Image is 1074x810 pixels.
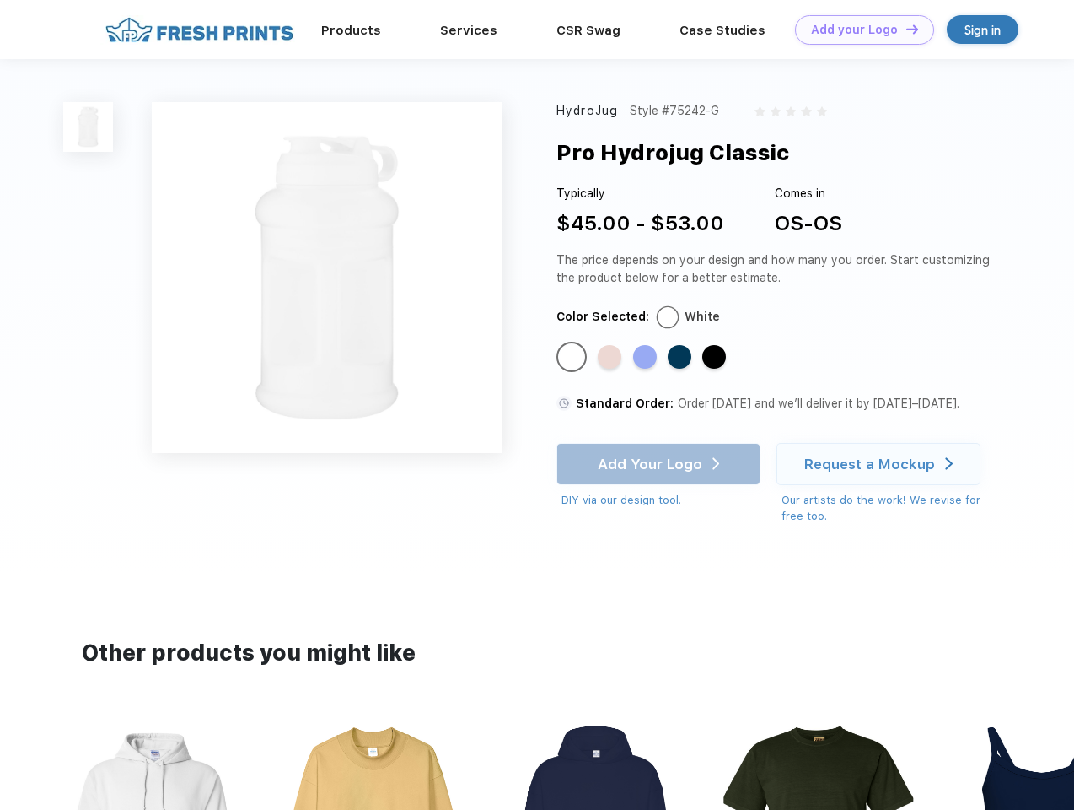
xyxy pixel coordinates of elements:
div: Add your Logo [811,23,898,37]
div: Sign in [964,20,1001,40]
div: Comes in [775,185,842,202]
div: OS-OS [775,208,842,239]
a: Sign in [947,15,1018,44]
div: HydroJug [556,102,618,120]
img: gray_star.svg [801,106,811,116]
div: Request a Mockup [804,456,935,472]
img: gray_star.svg [754,106,765,116]
img: standard order [556,396,572,411]
div: Black [702,345,726,369]
div: $45.00 - $53.00 [556,208,724,239]
img: DT [906,24,918,34]
div: Hyper Blue [633,345,657,369]
img: func=resize&h=100 [63,102,113,152]
img: white arrow [945,457,953,470]
div: Style #75242-G [630,102,719,120]
div: Our artists do the work! We revise for free too. [781,492,996,525]
div: The price depends on your design and how many you order. Start customizing the product below for ... [556,251,996,287]
span: Order [DATE] and we’ll deliver it by [DATE]–[DATE]. [678,397,959,410]
div: DIY via our design tool. [561,492,760,509]
div: Pro Hydrojug Classic [556,137,789,169]
div: Typically [556,185,724,202]
img: fo%20logo%202.webp [100,15,298,45]
div: Other products you might like [82,637,991,670]
div: Color Selected: [556,308,649,326]
img: gray_star.svg [771,106,781,116]
div: Navy [668,345,691,369]
div: White [560,345,583,369]
span: Standard Order: [576,397,674,410]
img: gray_star.svg [786,106,796,116]
img: func=resize&h=640 [152,102,502,453]
a: Products [321,23,381,38]
div: White [685,308,720,326]
img: gray_star.svg [817,106,827,116]
div: Pink Sand [598,345,621,369]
